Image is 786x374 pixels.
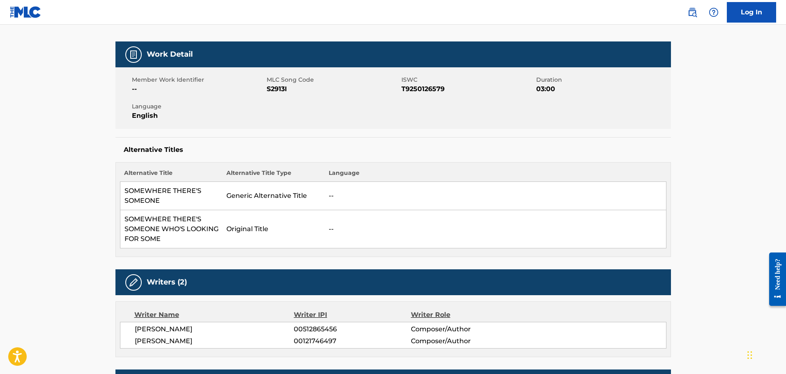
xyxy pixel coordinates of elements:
[124,146,663,154] h5: Alternative Titles
[222,210,325,248] td: Original Title
[129,50,138,60] img: Work Detail
[135,324,294,334] span: [PERSON_NAME]
[727,2,776,23] a: Log In
[120,210,222,248] td: SOMEWHERE THERE'S SOMEONE WHO'S LOOKING FOR SOME
[745,335,786,374] iframe: Chat Widget
[132,102,265,111] span: Language
[411,336,517,346] span: Composer/Author
[294,336,410,346] span: 00121746497
[147,278,187,287] h5: Writers (2)
[763,246,786,312] iframe: Resource Center
[709,7,719,17] img: help
[401,84,534,94] span: T9250126579
[684,4,701,21] a: Public Search
[325,210,666,248] td: --
[120,182,222,210] td: SOMEWHERE THERE'S SOMEONE
[687,7,697,17] img: search
[325,169,666,182] th: Language
[132,76,265,84] span: Member Work Identifier
[536,84,669,94] span: 03:00
[267,76,399,84] span: MLC Song Code
[132,84,265,94] span: --
[411,310,517,320] div: Writer Role
[134,310,294,320] div: Writer Name
[129,278,138,287] img: Writers
[747,343,752,367] div: Drag
[10,6,41,18] img: MLC Logo
[222,169,325,182] th: Alternative Title Type
[411,324,517,334] span: Composer/Author
[132,111,265,121] span: English
[147,50,193,59] h5: Work Detail
[325,182,666,210] td: --
[294,324,410,334] span: 00512865456
[705,4,722,21] div: Help
[267,84,399,94] span: S2913I
[401,76,534,84] span: ISWC
[135,336,294,346] span: [PERSON_NAME]
[120,169,222,182] th: Alternative Title
[294,310,411,320] div: Writer IPI
[536,76,669,84] span: Duration
[222,182,325,210] td: Generic Alternative Title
